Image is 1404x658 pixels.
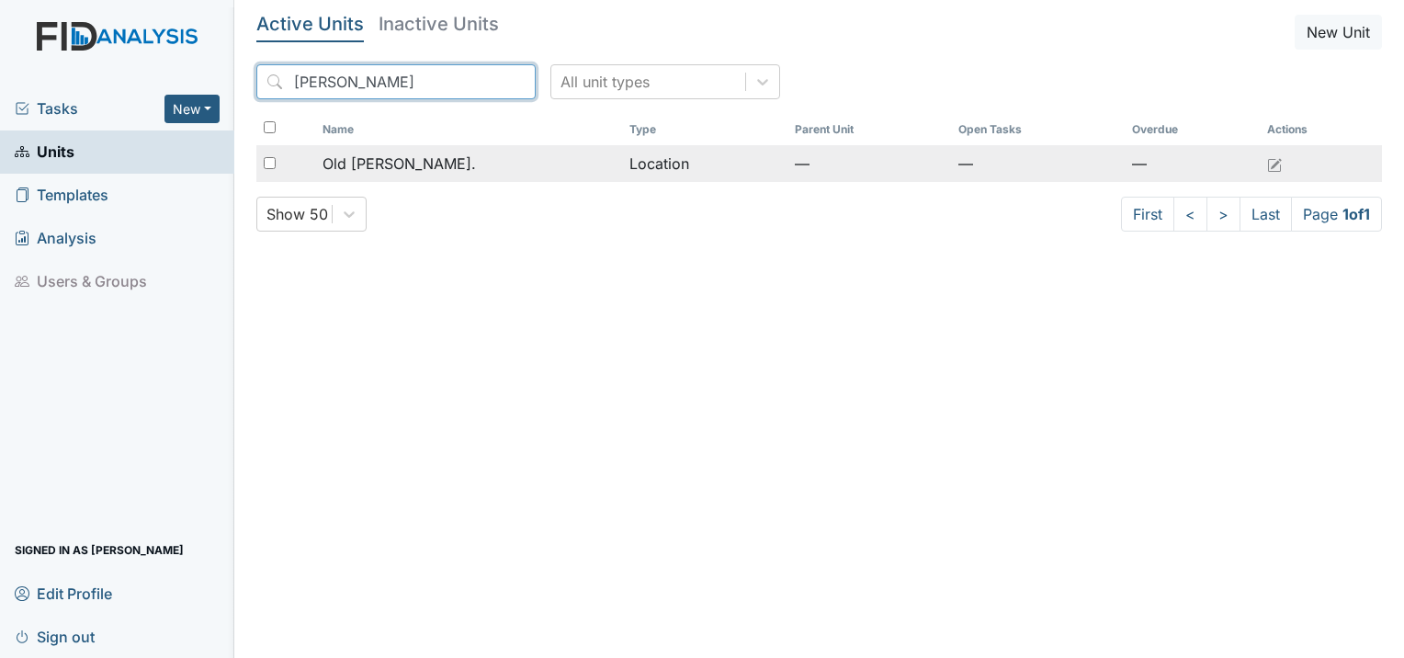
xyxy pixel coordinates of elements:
span: Templates [15,181,108,210]
th: Toggle SortBy [787,114,951,145]
span: Edit Profile [15,579,112,607]
input: Toggle All Rows Selected [264,121,276,133]
span: Sign out [15,622,95,651]
span: Units [15,138,74,166]
button: New Unit [1295,15,1382,50]
td: — [1125,145,1260,182]
span: Page [1291,197,1382,232]
div: All unit types [560,71,650,93]
th: Toggle SortBy [951,114,1125,145]
a: > [1206,197,1240,232]
td: Location [622,145,787,182]
div: Show 50 [266,203,328,225]
th: Toggle SortBy [315,114,622,145]
button: New [164,95,220,123]
td: — [787,145,951,182]
input: Search... [256,64,536,99]
th: Toggle SortBy [622,114,787,145]
a: < [1173,197,1207,232]
span: Old [PERSON_NAME]. [323,153,476,175]
strong: 1 of 1 [1342,205,1370,223]
nav: task-pagination [1121,197,1382,232]
span: Analysis [15,224,96,253]
a: Edit [1267,153,1282,175]
span: Signed in as [PERSON_NAME] [15,536,184,564]
h5: Active Units [256,15,364,33]
a: First [1121,197,1174,232]
a: Tasks [15,97,164,119]
a: Last [1240,197,1292,232]
th: Toggle SortBy [1125,114,1260,145]
th: Actions [1260,114,1352,145]
td: — [951,145,1125,182]
h5: Inactive Units [379,15,499,33]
